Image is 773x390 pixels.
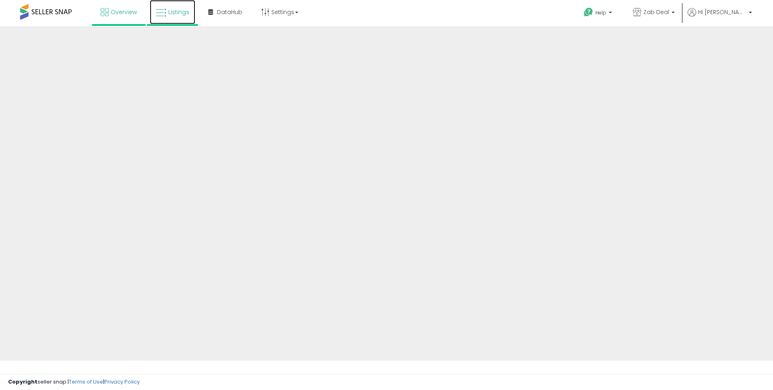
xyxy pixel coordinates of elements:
a: Hi [PERSON_NAME] [688,8,752,26]
span: DataHub [217,8,242,16]
span: Listings [168,8,189,16]
span: Hi [PERSON_NAME] [698,8,746,16]
span: Help [595,9,606,16]
span: Overview [111,8,137,16]
a: Help [577,1,620,26]
i: Get Help [583,7,593,17]
span: Zab Deal [643,8,669,16]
